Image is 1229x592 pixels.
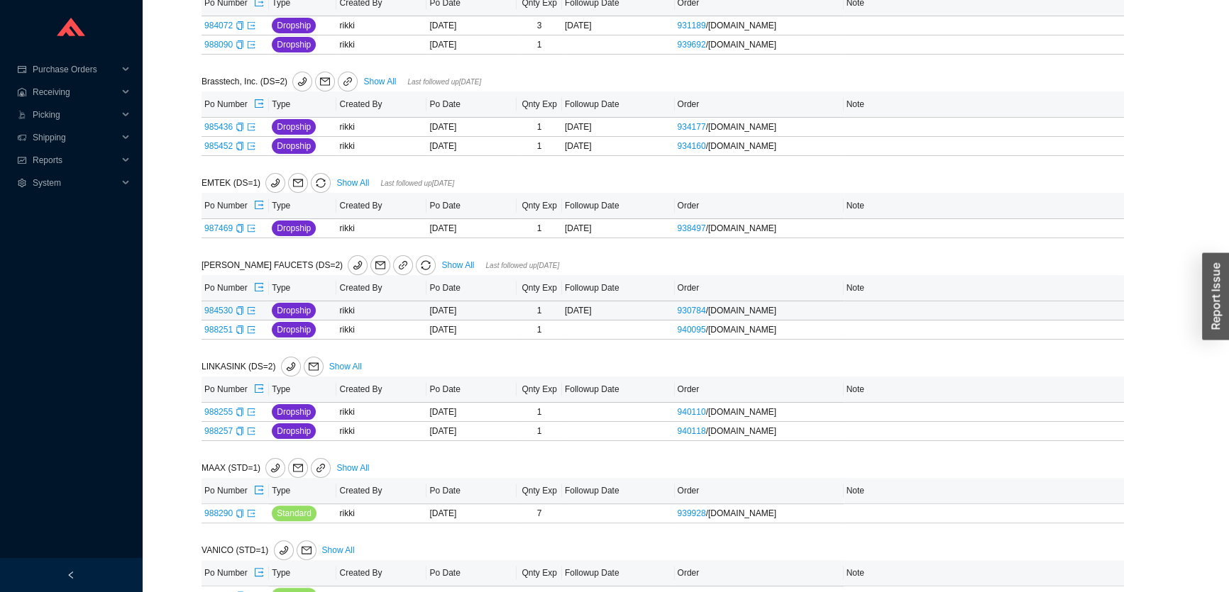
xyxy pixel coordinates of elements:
[272,138,316,154] button: Dropship
[517,320,561,340] td: 1
[517,35,561,55] td: 1
[565,221,672,235] div: [DATE]
[565,120,672,134] div: [DATE]
[316,464,326,475] span: link
[272,303,316,318] button: Dropship
[204,223,233,233] a: 987469
[247,223,255,233] a: export
[254,200,264,211] span: export
[247,123,255,131] span: export
[272,18,316,33] button: Dropship
[426,376,517,403] th: Po Date
[204,306,233,315] a: 984530
[371,260,390,270] span: mail
[336,422,426,441] td: rikki
[277,18,311,33] span: Dropship
[277,405,311,419] span: Dropship
[565,18,672,33] div: [DATE]
[202,91,269,118] th: Po Number
[236,18,244,33] div: Copy
[247,40,255,49] span: export
[675,275,844,301] th: Order
[426,219,517,238] td: [DATE]
[236,38,244,52] div: Copy
[517,137,561,156] td: 1
[485,262,559,269] span: Last followed up [DATE]
[565,303,672,318] div: [DATE]
[236,139,244,153] div: Copy
[253,481,265,501] button: export
[204,325,233,335] a: 988251
[336,560,426,586] th: Created By
[678,508,706,518] a: 939928
[33,81,118,104] span: Receiving
[675,301,844,320] td: / [DOMAIN_NAME]
[254,99,264,110] span: export
[675,193,844,219] th: Order
[269,275,336,301] th: Type
[269,560,336,586] th: Type
[322,545,355,555] a: Show All
[336,403,426,422] td: rikki
[426,320,517,340] td: [DATE]
[236,221,244,235] div: Copy
[247,141,255,151] a: export
[517,504,561,523] td: 7
[304,357,324,376] button: mail
[247,325,255,335] a: export
[202,545,319,555] span: VANICO (STD=1)
[336,478,426,504] th: Created By
[277,424,311,438] span: Dropship
[517,376,561,403] th: Qnty Exp
[236,405,244,419] div: Copy
[247,306,255,315] a: export
[277,120,311,134] span: Dropship
[289,463,307,473] span: mail
[417,260,435,270] span: sync
[675,91,844,118] th: Order
[336,504,426,523] td: rikki
[254,485,264,496] span: export
[844,560,1124,586] th: Note
[269,478,336,504] th: Type
[517,422,561,441] td: 1
[265,173,285,193] button: phone
[247,509,255,518] span: export
[272,423,316,439] button: Dropship
[338,72,358,91] a: link
[272,506,316,521] button: Standard
[272,37,316,52] button: Dropship
[336,219,426,238] td: rikki
[266,463,285,473] span: phone
[202,193,269,219] th: Po Number
[236,123,244,131] span: copy
[517,219,561,238] td: 1
[329,362,362,372] a: Show All
[202,260,439,270] span: [PERSON_NAME] FAUCETS (DS=2)
[426,560,517,586] th: Po Date
[236,506,244,520] div: Copy
[236,325,244,334] span: copy
[272,404,316,420] button: Dropship
[204,508,233,518] a: 988290
[247,408,255,416] span: export
[407,78,481,86] span: Last followed up [DATE]
[336,275,426,301] th: Created By
[675,403,844,422] td: / [DOMAIN_NAME]
[336,301,426,320] td: rikki
[253,196,265,216] button: export
[678,306,706,315] a: 930784
[675,137,844,156] td: / [DOMAIN_NAME]
[517,478,561,504] th: Qnty Exp
[204,407,233,417] a: 988255
[426,422,517,441] td: [DATE]
[678,223,706,233] a: 938497
[426,275,517,301] th: Po Date
[17,156,27,164] span: fund
[398,261,408,272] span: link
[678,426,706,436] a: 940118
[426,16,517,35] td: [DATE]
[265,458,285,478] button: phone
[236,120,244,134] div: Copy
[675,16,844,35] td: / [DOMAIN_NAME]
